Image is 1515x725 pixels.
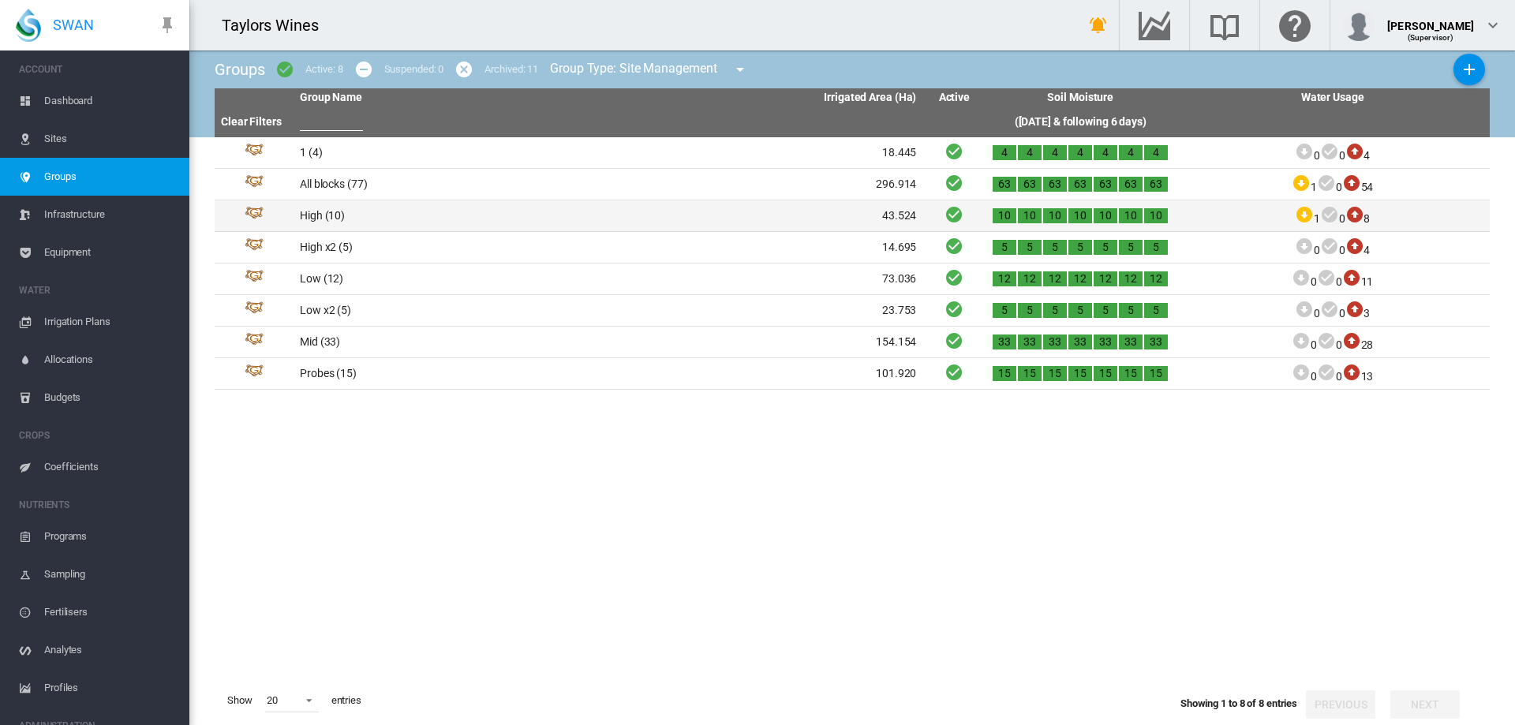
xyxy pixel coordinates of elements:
md-icon: Click here for help [1276,16,1314,35]
i: Active [945,173,963,192]
span: 0 0 4 [1295,149,1370,162]
td: Group Id: 21161 [215,169,294,200]
div: 10 [1119,208,1143,224]
div: 4 [993,145,1016,161]
img: 4.svg [245,301,264,320]
div: 12 [993,271,1016,287]
md-icon: Search the knowledge base [1206,16,1244,35]
div: 5 [1018,240,1042,256]
div: 12 [1068,271,1092,287]
td: All blocks (77) [294,169,608,200]
div: 5 [1119,303,1143,319]
div: 5 [1119,240,1143,256]
td: Group Id: 32183 [215,263,294,294]
md-icon: icon-cancel [454,60,473,79]
div: 15 [1068,366,1092,382]
td: Group Id: 36516 [215,295,294,326]
div: 5 [1043,240,1067,256]
div: 5 [1144,240,1168,256]
div: Taylors Wines [222,14,333,36]
i: Active [945,362,963,382]
div: 63 [1043,177,1067,192]
div: 63 [1018,177,1042,192]
div: 12 [1144,271,1168,287]
div: 15 [1119,366,1143,382]
md-icon: icon-chevron-down [1483,16,1502,35]
span: Water Usage [1301,91,1364,103]
div: 10 [1094,208,1117,224]
span: 0 0 13 [1292,370,1373,383]
div: 4 [1068,145,1092,161]
td: Low (12) [294,263,608,294]
td: Probes (15) [294,358,608,389]
div: 5 [1068,303,1092,319]
tr: Group Id: 21161 All blocks (77) 296.914 Active 63 63 63 63 63 63 63 1054 [215,169,1490,200]
td: 1 (4) [294,137,608,168]
div: 4 [1094,145,1117,161]
div: 33 [993,334,1016,350]
div: 5 [993,303,1016,319]
span: Allocations [44,341,177,379]
span: Irrigation Plans [44,303,177,341]
span: Profiles [44,669,177,707]
span: 23.753 [882,304,916,316]
button: icon-minus-circle [348,54,380,85]
span: Show [221,687,259,714]
td: High x2 (5) [294,232,608,263]
md-icon: icon-menu-down [731,60,750,79]
span: 0 0 3 [1295,307,1370,320]
div: 10 [1068,208,1092,224]
div: 5 [1043,303,1067,319]
tr: Group Id: 31603 Probes (15) 101.920 Active 15 15 15 15 15 15 15 0013 [215,358,1490,390]
div: Archived: 11 [484,62,538,77]
td: High (10) [294,200,608,231]
tr: Group Id: 36517 High x2 (5) 14.695 Active 5 5 5 5 5 5 5 004 [215,232,1490,263]
td: Group Id: 31603 [215,358,294,389]
span: Groups [215,60,264,79]
button: icon-cancel [448,54,480,85]
div: 15 [1144,366,1168,382]
span: 18.445 [882,146,916,159]
i: Active [945,236,963,256]
div: 63 [1144,177,1168,192]
th: Active [922,88,986,107]
div: 10 [993,208,1016,224]
div: 63 [1119,177,1143,192]
div: 33 [1119,334,1143,350]
div: 33 [1068,334,1092,350]
i: Active [945,204,963,224]
div: 4 [1043,145,1067,161]
span: SWAN [53,15,94,35]
md-icon: icon-minus-circle [354,60,373,79]
span: Soil Moisture [1047,91,1113,103]
span: 154.154 [876,335,916,348]
button: icon-bell-ring [1083,9,1114,41]
span: Showing 1 to 8 of 8 entries [1180,697,1297,709]
button: Previous [1306,690,1375,719]
span: 296.914 [876,178,916,190]
div: 15 [1043,366,1067,382]
md-icon: icon-bell-ring [1089,16,1108,35]
div: [PERSON_NAME] [1387,12,1474,28]
span: Dashboard [44,82,177,120]
span: NUTRIENTS [19,492,177,518]
span: CROPS [19,423,177,448]
span: (Supervisor) [1408,33,1454,42]
div: 5 [1144,303,1168,319]
td: Group Id: 32185 [215,200,294,231]
div: 5 [1018,303,1042,319]
span: 73.036 [882,272,916,285]
tr: Group Id: 32186 1 (4) 18.445 Active 4 4 4 4 4 4 4 004 [215,137,1490,169]
div: 12 [1018,271,1042,287]
img: 4.svg [245,175,264,194]
i: Active [945,267,963,287]
img: 4.svg [245,270,264,289]
md-icon: icon-plus [1460,60,1479,79]
span: Coefficients [44,448,177,486]
a: Clear Filters [221,115,282,128]
div: 63 [1068,177,1092,192]
img: 4.svg [245,207,264,226]
span: 101.920 [876,367,916,379]
img: 4.svg [245,238,264,257]
td: Group Id: 32186 [215,137,294,168]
